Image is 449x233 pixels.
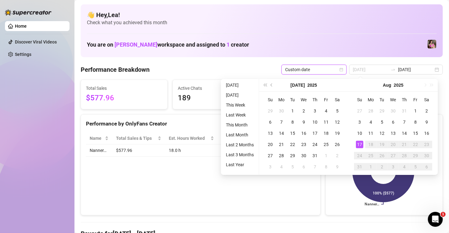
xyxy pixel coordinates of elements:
[388,105,399,116] td: 2025-07-30
[399,139,410,150] td: 2025-08-21
[332,94,343,105] th: Sa
[334,107,341,115] div: 5
[388,161,399,172] td: 2025-09-03
[378,152,386,159] div: 26
[334,118,341,126] div: 12
[278,107,285,115] div: 30
[86,144,112,157] td: Nanner…
[428,40,436,48] img: Nanner
[421,139,432,150] td: 2025-08-23
[412,130,419,137] div: 15
[378,118,386,126] div: 5
[356,163,363,171] div: 31
[298,150,309,161] td: 2025-07-30
[356,107,363,115] div: 27
[227,41,230,48] span: 1
[223,131,256,139] li: Last Month
[86,92,162,104] span: $577.96
[332,139,343,150] td: 2025-07-26
[267,107,274,115] div: 29
[311,163,319,171] div: 7
[423,107,430,115] div: 2
[367,118,375,126] div: 4
[322,163,330,171] div: 8
[367,163,375,171] div: 1
[309,128,321,139] td: 2025-07-17
[265,94,276,105] th: Su
[356,118,363,126] div: 3
[311,152,319,159] div: 31
[223,81,256,89] li: [DATE]
[365,116,376,128] td: 2025-08-04
[401,152,408,159] div: 28
[298,139,309,150] td: 2025-07-23
[289,107,296,115] div: 1
[276,94,287,105] th: Mo
[412,163,419,171] div: 5
[332,128,343,139] td: 2025-07-19
[15,24,27,29] a: Home
[116,135,156,142] span: Total Sales & Tips
[309,105,321,116] td: 2025-07-03
[394,79,403,91] button: Choose a year
[353,66,388,73] input: Start date
[388,139,399,150] td: 2025-08-20
[267,163,274,171] div: 3
[223,161,256,168] li: Last Year
[276,105,287,116] td: 2025-06-30
[421,150,432,161] td: 2025-08-30
[365,94,376,105] th: Mo
[15,52,31,57] a: Settings
[267,152,274,159] div: 27
[423,130,430,137] div: 16
[378,163,386,171] div: 2
[322,118,330,126] div: 11
[428,212,443,227] iframe: Intercom live chat
[90,135,104,142] span: Name
[262,79,268,91] button: Last year (Control + left)
[322,141,330,148] div: 25
[367,141,375,148] div: 18
[334,152,341,159] div: 2
[265,116,276,128] td: 2025-07-06
[421,94,432,105] th: Sa
[265,150,276,161] td: 2025-07-27
[276,139,287,150] td: 2025-07-21
[178,92,254,104] span: 189
[421,116,432,128] td: 2025-08-09
[399,161,410,172] td: 2025-09-04
[410,116,421,128] td: 2025-08-08
[354,94,365,105] th: Su
[401,163,408,171] div: 4
[112,144,165,157] td: $577.96
[267,118,274,126] div: 6
[321,150,332,161] td: 2025-08-01
[321,116,332,128] td: 2025-07-11
[298,94,309,105] th: We
[223,111,256,119] li: Last Week
[298,105,309,116] td: 2025-07-02
[389,152,397,159] div: 27
[287,150,298,161] td: 2025-07-29
[376,116,388,128] td: 2025-08-05
[365,150,376,161] td: 2025-08-25
[367,152,375,159] div: 25
[321,161,332,172] td: 2025-08-08
[278,152,285,159] div: 28
[378,141,386,148] div: 19
[365,105,376,116] td: 2025-07-28
[308,79,317,91] button: Choose a year
[410,139,421,150] td: 2025-08-22
[391,67,396,72] span: to
[410,128,421,139] td: 2025-08-15
[412,118,419,126] div: 8
[410,150,421,161] td: 2025-08-29
[15,39,57,44] a: Discover Viral Videos
[321,105,332,116] td: 2025-07-04
[321,128,332,139] td: 2025-07-18
[278,163,285,171] div: 4
[401,130,408,137] div: 14
[356,152,363,159] div: 24
[332,116,343,128] td: 2025-07-12
[365,139,376,150] td: 2025-08-18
